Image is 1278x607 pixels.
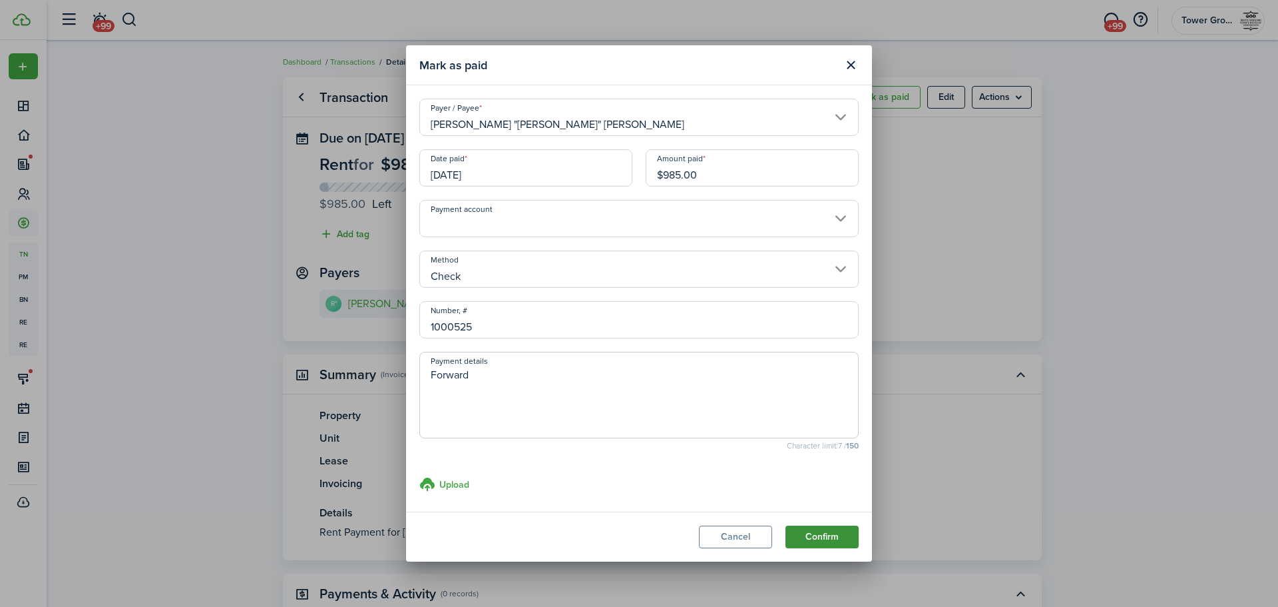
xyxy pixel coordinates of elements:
[419,149,632,187] input: mm/dd/yyyy
[699,526,772,548] button: Cancel
[439,478,469,492] h3: Upload
[839,54,862,77] button: Close modal
[846,440,859,452] b: 150
[785,526,859,548] button: Confirm
[419,442,859,450] small: Character limit: 7 /
[419,52,836,78] modal-title: Mark as paid
[646,149,859,187] input: 0.00
[419,99,859,136] input: Select a payer / payee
